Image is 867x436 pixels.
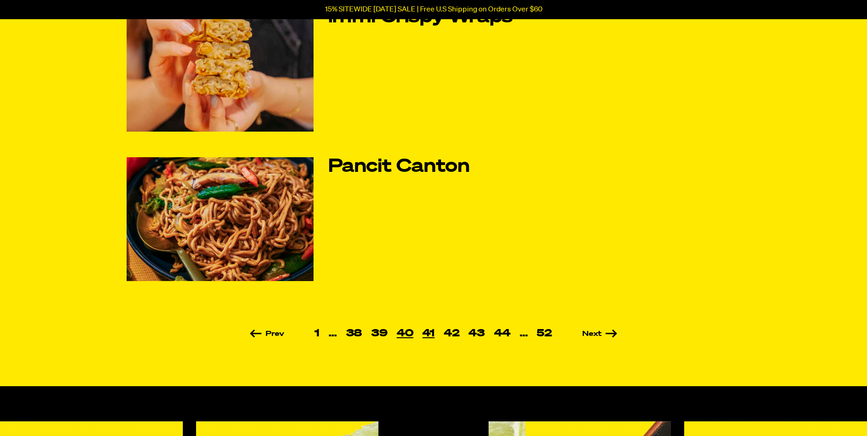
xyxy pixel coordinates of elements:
span: … [515,329,532,339]
a: Next [557,330,617,338]
p: 15% SITEWIDE [DATE] SALE | Free U.S Shipping on Orders Over $60 [325,5,543,14]
a: 39 [367,329,392,339]
img: Pancit Canton [127,157,314,281]
a: 44 [489,329,515,339]
img: immi Crispy Wraps [127,8,314,132]
a: 52 [532,329,557,339]
a: 43 [464,329,489,339]
a: Pancit Canton [328,157,580,176]
span: … [324,329,341,339]
a: Prev [250,330,310,338]
a: 1 [310,329,324,339]
a: 38 [341,329,367,339]
a: 40 [392,329,418,339]
span: 41 [418,329,439,339]
a: 42 [439,329,464,339]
